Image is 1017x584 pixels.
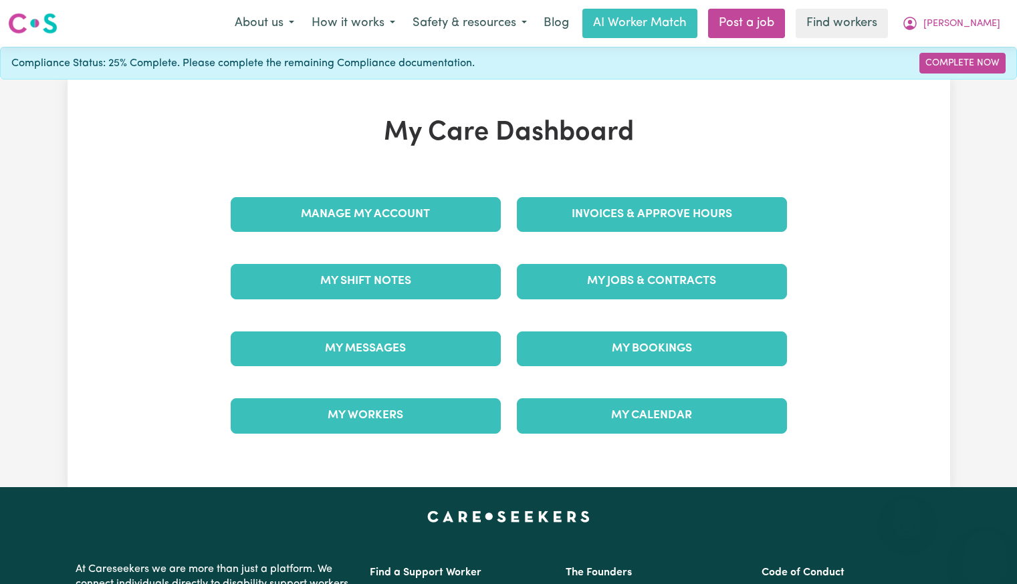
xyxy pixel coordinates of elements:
[517,264,787,299] a: My Jobs & Contracts
[708,9,785,38] a: Post a job
[231,331,501,366] a: My Messages
[762,567,844,578] a: Code of Conduct
[223,117,795,149] h1: My Care Dashboard
[517,331,787,366] a: My Bookings
[919,53,1006,74] a: Complete Now
[231,197,501,232] a: Manage My Account
[303,9,404,37] button: How it works
[231,264,501,299] a: My Shift Notes
[11,55,475,71] span: Compliance Status: 25% Complete. Please complete the remaining Compliance documentation.
[8,8,58,39] a: Careseekers logo
[536,9,577,38] a: Blog
[923,17,1000,31] span: [PERSON_NAME]
[964,531,1006,573] iframe: Button to launch messaging window
[517,398,787,433] a: My Calendar
[427,511,590,522] a: Careseekers home page
[404,9,536,37] button: Safety & resources
[231,398,501,433] a: My Workers
[582,9,697,38] a: AI Worker Match
[370,567,481,578] a: Find a Support Worker
[894,498,921,525] iframe: Close message
[226,9,303,37] button: About us
[566,567,632,578] a: The Founders
[517,197,787,232] a: Invoices & Approve Hours
[8,11,58,35] img: Careseekers logo
[893,9,1009,37] button: My Account
[796,9,888,38] a: Find workers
